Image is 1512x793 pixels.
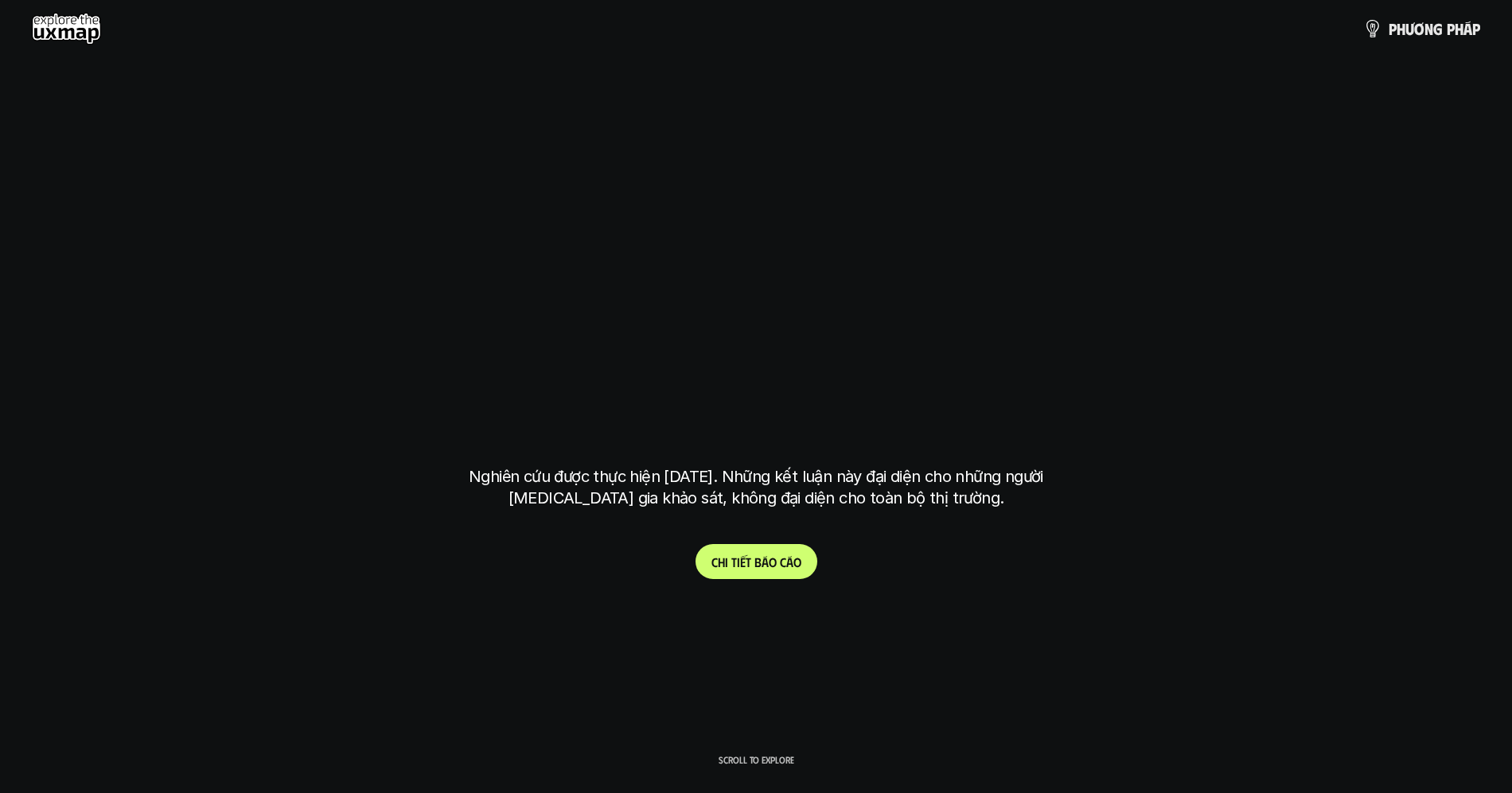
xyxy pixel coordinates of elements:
[740,554,746,569] span: ế
[1424,20,1433,37] span: n
[696,544,817,579] a: Chitiếtbáocáo
[1414,20,1424,37] span: ơ
[737,554,740,569] span: i
[1463,20,1472,37] span: á
[1433,20,1443,37] span: g
[1389,20,1397,37] span: p
[1397,20,1405,37] span: h
[1472,20,1480,37] span: p
[1405,20,1414,37] span: ư
[1363,13,1480,45] a: phươngpháp
[725,554,728,569] span: i
[780,554,786,569] span: c
[719,754,794,765] p: Scroll to explore
[466,239,1046,305] h1: phạm vi công việc của
[746,554,751,569] span: t
[769,554,777,569] span: o
[1455,20,1463,37] span: h
[473,364,1040,431] h1: tại [GEOGRAPHIC_DATA]
[754,554,762,569] span: b
[1447,20,1455,37] span: p
[711,554,718,569] span: C
[718,554,725,569] span: h
[793,554,801,569] span: o
[786,554,793,569] span: á
[701,200,822,218] h6: Kết quả nghiên cứu
[731,554,737,569] span: t
[762,554,769,569] span: á
[458,466,1054,509] p: Nghiên cứu được thực hiện [DATE]. Những kết luận này đại diện cho những người [MEDICAL_DATA] gia ...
